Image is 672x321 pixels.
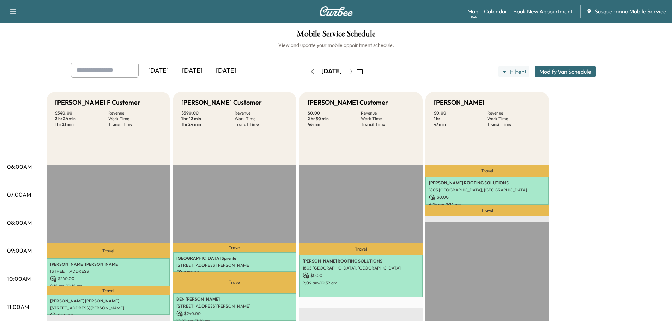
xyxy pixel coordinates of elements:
[467,7,478,16] a: MapBeta
[434,122,487,127] p: 47 min
[141,63,175,79] div: [DATE]
[50,268,167,274] p: [STREET_ADDRESS]
[425,165,549,177] p: Travel
[7,218,32,227] p: 08:00AM
[487,116,540,122] p: Work Time
[429,187,545,193] p: 1805 [GEOGRAPHIC_DATA], [GEOGRAPHIC_DATA]
[535,66,596,77] button: Modify Van Schedule
[235,116,288,122] p: Work Time
[50,283,167,289] p: 9:16 am - 10:16 am
[181,116,235,122] p: 1 hr 42 min
[595,7,666,16] span: Susquehanna Mobile Service
[434,110,487,116] p: $ 0.00
[181,110,235,116] p: $ 390.00
[176,263,293,268] p: [STREET_ADDRESS][PERSON_NAME]
[209,63,243,79] div: [DATE]
[319,6,353,16] img: Curbee Logo
[487,122,540,127] p: Transit Time
[55,98,140,107] h5: [PERSON_NAME] F Customer
[525,69,526,74] span: 1
[303,280,419,286] p: 9:09 am - 10:39 am
[7,190,31,199] p: 07:00AM
[321,67,342,76] div: [DATE]
[50,261,167,267] p: [PERSON_NAME] [PERSON_NAME]
[173,243,296,252] p: Travel
[498,66,529,77] button: Filter●1
[361,122,414,127] p: Transit Time
[487,110,540,116] p: Revenue
[429,202,545,208] p: 6:24 am - 7:24 am
[55,122,108,127] p: 1 hr 21 min
[108,110,162,116] p: Revenue
[47,286,170,295] p: Travel
[176,310,293,317] p: $ 240.00
[308,116,361,122] p: 2 hr 30 min
[523,70,524,73] span: ●
[7,274,31,283] p: 10:00AM
[425,205,549,216] p: Travel
[176,255,293,261] p: [GEOGRAPHIC_DATA] Sprenle
[303,265,419,271] p: 1805 [GEOGRAPHIC_DATA], [GEOGRAPHIC_DATA]
[7,42,665,49] h6: View and update your mobile appointment schedule.
[7,30,665,42] h1: Mobile Service Schedule
[7,303,29,311] p: 11:00AM
[434,98,484,107] h5: [PERSON_NAME]
[429,194,545,200] p: $ 0.00
[47,243,170,258] p: Travel
[55,116,108,122] p: 2 hr 24 min
[55,110,108,116] p: $ 540.00
[308,122,361,127] p: 46 min
[108,122,162,127] p: Transit Time
[7,246,32,255] p: 09:00AM
[434,116,487,122] p: 1 hr
[173,272,296,292] p: Travel
[513,7,573,16] a: Book New Appointment
[7,162,32,171] p: 06:00AM
[303,272,419,279] p: $ 0.00
[50,312,167,319] p: $ 150.00
[471,14,478,20] div: Beta
[50,305,167,311] p: [STREET_ADDRESS][PERSON_NAME]
[181,122,235,127] p: 1 hr 24 min
[303,258,419,264] p: [PERSON_NAME] ROOFING SOLUTIONS
[429,180,545,186] p: [PERSON_NAME] ROOFING SOLUTIONS
[510,67,523,76] span: Filter
[50,276,167,282] p: $ 240.00
[308,98,388,107] h5: [PERSON_NAME] Customer
[176,296,293,302] p: BEN [PERSON_NAME]
[235,122,288,127] p: Transit Time
[176,270,293,276] p: $ 150.00
[175,63,209,79] div: [DATE]
[299,243,423,255] p: Travel
[484,7,508,16] a: Calendar
[176,303,293,309] p: [STREET_ADDRESS][PERSON_NAME]
[181,98,262,107] h5: [PERSON_NAME] Customer
[308,110,361,116] p: $ 0.00
[50,298,167,304] p: [PERSON_NAME] [PERSON_NAME]
[235,110,288,116] p: Revenue
[108,116,162,122] p: Work Time
[361,116,414,122] p: Work Time
[361,110,414,116] p: Revenue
